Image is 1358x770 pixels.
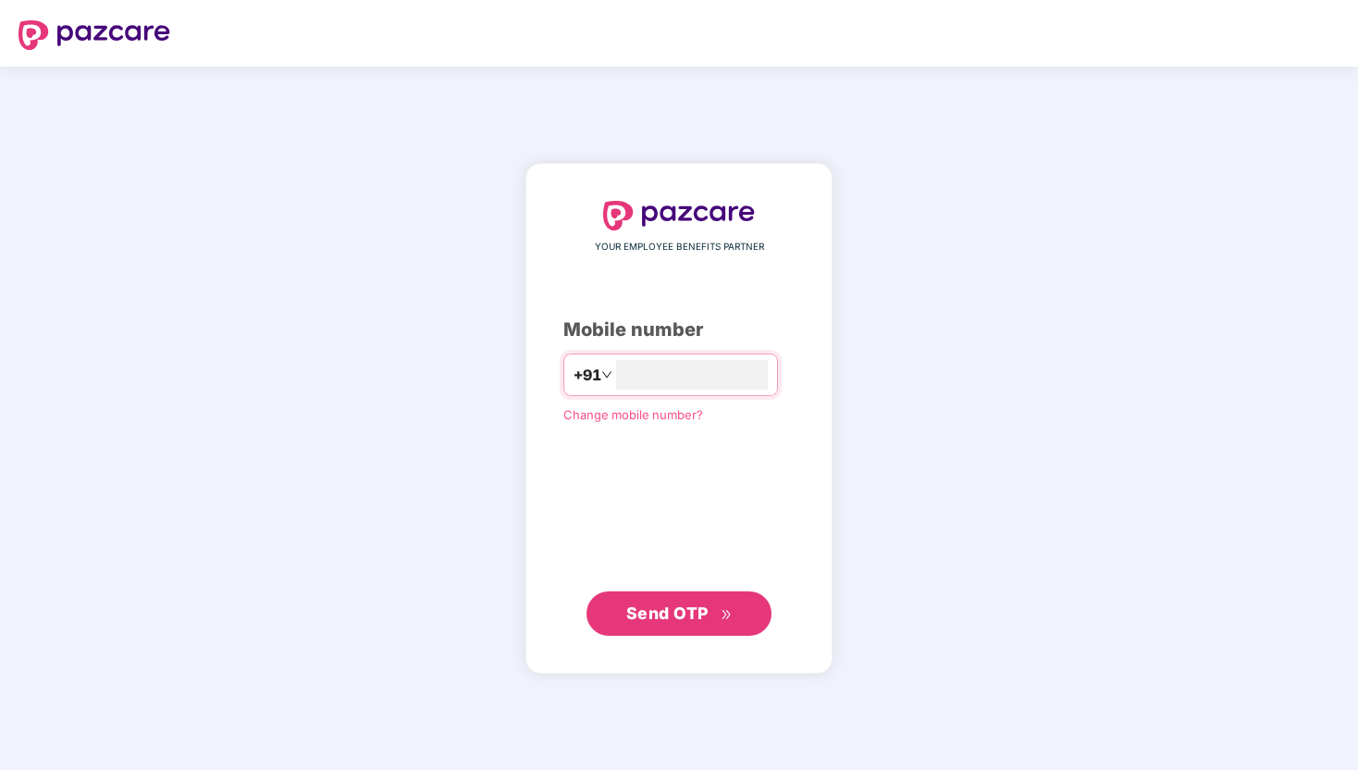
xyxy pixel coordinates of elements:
[595,240,764,255] span: YOUR EMPLOYEE BENEFITS PARTNER
[563,407,703,422] a: Change mobile number?
[601,369,612,380] span: down
[603,201,755,230] img: logo
[574,364,601,387] span: +91
[19,20,170,50] img: logo
[586,591,772,636] button: Send OTPdouble-right
[721,609,733,621] span: double-right
[626,603,709,623] span: Send OTP
[563,316,795,344] div: Mobile number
